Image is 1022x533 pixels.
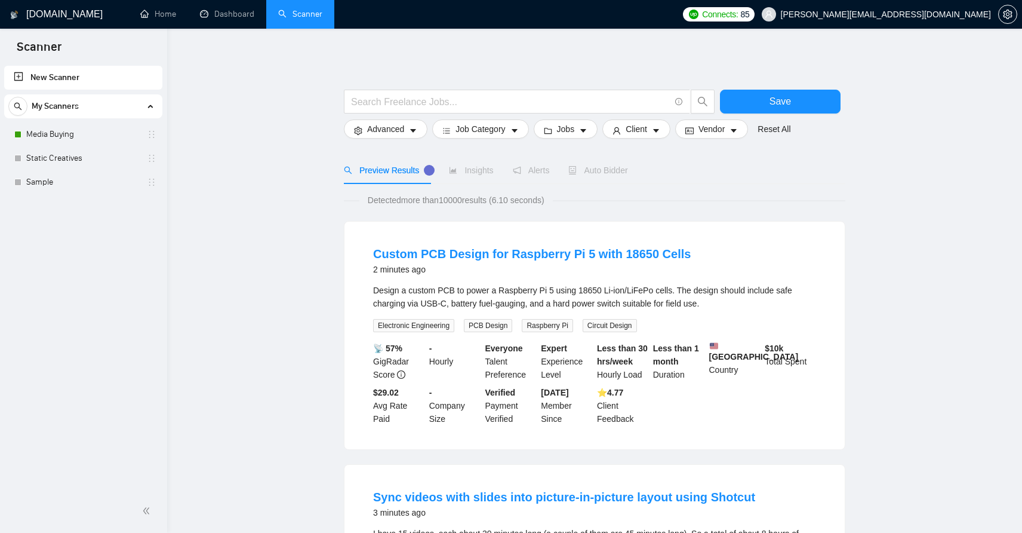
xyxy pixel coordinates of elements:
[14,66,153,90] a: New Scanner
[595,342,651,381] div: Hourly Load
[344,166,430,175] span: Preview Results
[675,120,748,139] button: idcardVendorcaret-down
[626,122,647,136] span: Client
[432,120,528,139] button: barsJob Categorycaret-down
[762,342,818,381] div: Total Spent
[741,8,750,21] span: 85
[26,170,140,194] a: Sample
[140,9,176,19] a: homeHome
[397,370,405,379] span: info-circle
[8,97,27,116] button: search
[522,319,572,332] span: Raspberry Pi
[568,166,627,175] span: Auto Bidder
[409,126,417,135] span: caret-down
[675,98,683,106] span: info-circle
[602,120,670,139] button: userClientcaret-down
[541,344,567,353] b: Expert
[538,386,595,425] div: Member Since
[510,126,519,135] span: caret-down
[4,94,162,194] li: My Scanners
[427,342,483,381] div: Hourly
[371,386,427,425] div: Avg Rate Paid
[702,8,738,21] span: Connects:
[26,122,140,146] a: Media Buying
[464,319,512,332] span: PCB Design
[583,319,637,332] span: Circuit Design
[651,342,707,381] div: Duration
[513,166,521,174] span: notification
[579,126,587,135] span: caret-down
[442,126,451,135] span: bars
[769,94,791,109] span: Save
[707,342,763,381] div: Country
[427,386,483,425] div: Company Size
[373,247,691,261] a: Custom PCB Design for Raspberry Pi 5 with 18650 Cells
[538,342,595,381] div: Experience Level
[998,10,1017,19] a: setting
[344,120,427,139] button: settingAdvancedcaret-down
[7,38,71,63] span: Scanner
[32,94,79,118] span: My Scanners
[373,491,755,504] a: Sync videos with slides into picture-in-picture layout using Shotcut
[373,284,816,310] div: Design a custom PCB to power a Raspberry Pi 5 using 18650 Li-ion/LiFePo cells. The design should ...
[429,388,432,397] b: -
[354,126,362,135] span: setting
[485,344,523,353] b: Everyone
[720,90,841,114] button: Save
[485,388,516,397] b: Verified
[278,9,322,19] a: searchScanner
[9,102,27,111] span: search
[371,342,427,381] div: GigRadar Score
[568,166,577,174] span: robot
[998,5,1017,24] button: setting
[765,344,783,353] b: $ 10k
[200,9,254,19] a: dashboardDashboard
[709,342,799,362] b: [GEOGRAPHIC_DATA]
[534,120,598,139] button: folderJobscaret-down
[981,492,1010,521] iframe: Intercom live chat
[685,126,694,135] span: idcard
[344,166,352,174] span: search
[429,344,432,353] b: -
[449,166,457,174] span: area-chart
[597,344,648,366] b: Less than 30 hrs/week
[455,122,505,136] span: Job Category
[373,344,402,353] b: 📡 57%
[351,94,670,109] input: Search Freelance Jobs...
[653,344,699,366] b: Less than 1 month
[4,66,162,90] li: New Scanner
[758,122,790,136] a: Reset All
[689,10,698,19] img: upwork-logo.png
[373,319,454,332] span: Electronic Engineering
[691,96,714,107] span: search
[373,506,755,520] div: 3 minutes ago
[483,386,539,425] div: Payment Verified
[544,126,552,135] span: folder
[513,166,550,175] span: Alerts
[483,342,539,381] div: Talent Preference
[424,165,435,176] div: Tooltip anchor
[541,388,568,397] b: [DATE]
[10,5,19,24] img: logo
[597,388,623,397] b: ⭐️ 4.77
[367,122,404,136] span: Advanced
[147,177,156,187] span: holder
[698,122,725,136] span: Vendor
[999,10,1017,19] span: setting
[652,126,660,135] span: caret-down
[359,194,553,207] span: Detected more than 10000 results (6.10 seconds)
[373,262,691,277] div: 2 minutes ago
[147,130,156,139] span: holder
[147,154,156,163] span: holder
[765,10,773,19] span: user
[710,342,718,350] img: 🇺🇸
[612,126,621,135] span: user
[691,90,715,114] button: search
[26,146,140,170] a: Static Creatives
[557,122,575,136] span: Jobs
[729,126,738,135] span: caret-down
[142,505,154,517] span: double-left
[373,388,399,397] b: $29.02
[595,386,651,425] div: Client Feedback
[449,166,493,175] span: Insights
